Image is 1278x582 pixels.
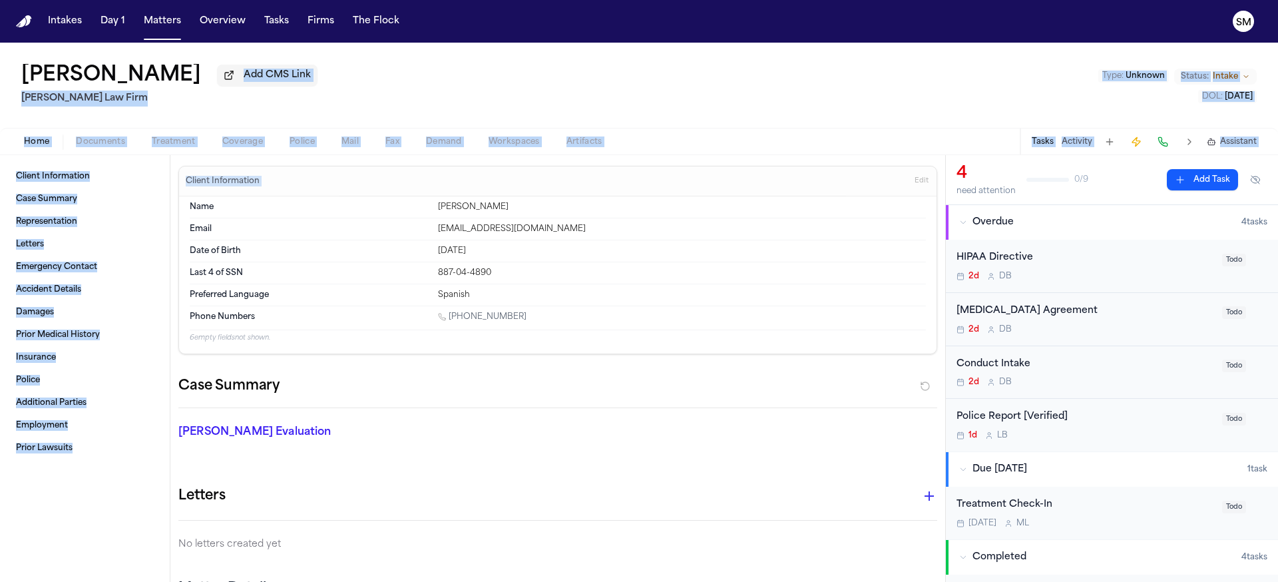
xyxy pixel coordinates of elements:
[957,357,1214,372] div: Conduct Intake
[1126,72,1165,80] span: Unknown
[190,290,430,300] dt: Preferred Language
[21,64,201,88] h1: [PERSON_NAME]
[566,137,602,147] span: Artifacts
[194,9,251,33] button: Overview
[178,424,421,440] p: [PERSON_NAME] Evaluation
[1222,360,1246,372] span: Todo
[1174,69,1257,85] button: Change status from Intake
[11,279,159,300] a: Accident Details
[946,540,1278,575] button: Completed4tasks
[1222,413,1246,426] span: Todo
[1167,169,1238,190] button: Add Task
[24,137,49,147] span: Home
[190,268,430,278] dt: Last 4 of SSN
[946,452,1278,487] button: Due [DATE]1task
[968,518,996,529] span: [DATE]
[290,137,315,147] span: Police
[217,65,318,86] button: Add CMS Link
[999,324,1012,335] span: D B
[972,463,1027,476] span: Due [DATE]
[1127,133,1146,151] button: Create Immediate Task
[1198,90,1257,103] button: Edit DOL: 2025-08-11
[946,205,1278,240] button: Overdue4tasks
[190,246,430,256] dt: Date of Birth
[997,430,1008,441] span: L B
[999,271,1012,282] span: D B
[190,312,255,322] span: Phone Numbers
[1247,464,1267,475] span: 1 task
[957,304,1214,319] div: [MEDICAL_DATA] Agreement
[11,324,159,346] a: Prior Medical History
[957,163,1016,184] div: 4
[190,202,430,212] dt: Name
[183,176,262,186] h3: Client Information
[11,302,159,323] a: Damages
[1241,552,1267,563] span: 4 task s
[341,137,359,147] span: Mail
[1098,69,1169,83] button: Edit Type: Unknown
[1220,137,1257,147] span: Assistant
[152,137,196,147] span: Treatment
[1074,174,1088,185] span: 0 / 9
[1016,518,1029,529] span: M L
[1222,306,1246,319] span: Todo
[968,271,979,282] span: 2d
[11,211,159,232] a: Representation
[957,186,1016,196] div: need attention
[1202,93,1223,101] span: DOL :
[1213,71,1238,82] span: Intake
[190,224,430,234] dt: Email
[1243,169,1267,190] button: Hide completed tasks (⌘⇧H)
[178,537,937,553] p: No letters created yet
[946,399,1278,451] div: Open task: Police Report [Verified]
[11,415,159,436] a: Employment
[1241,217,1267,228] span: 4 task s
[911,170,933,192] button: Edit
[1102,72,1124,80] span: Type :
[438,246,926,256] div: [DATE]
[957,250,1214,266] div: HIPAA Directive
[178,376,280,397] h2: Case Summary
[957,497,1214,513] div: Treatment Check-In
[178,485,226,507] h1: Letters
[16,15,32,28] a: Home
[438,268,926,278] div: 887-04-4890
[222,137,263,147] span: Coverage
[1062,137,1092,147] button: Activity
[302,9,339,33] button: Firms
[1207,137,1257,147] button: Assistant
[1222,254,1246,266] span: Todo
[1181,71,1209,82] span: Status:
[968,377,979,388] span: 2d
[968,430,977,441] span: 1d
[11,256,159,278] a: Emergency Contact
[95,9,130,33] button: Day 1
[347,9,405,33] button: The Flock
[16,15,32,28] img: Finch Logo
[21,91,318,107] h2: [PERSON_NAME] Law Firm
[438,312,527,322] a: Call 1 (945) 308-1095
[438,202,926,212] div: [PERSON_NAME]
[11,392,159,414] a: Additional Parties
[11,347,159,368] a: Insurance
[999,377,1012,388] span: D B
[946,240,1278,293] div: Open task: HIPAA Directive
[138,9,186,33] a: Matters
[11,234,159,255] a: Letters
[426,137,462,147] span: Demand
[946,293,1278,346] div: Open task: Retainer Agreement
[11,166,159,187] a: Client Information
[259,9,294,33] button: Tasks
[43,9,87,33] button: Intakes
[946,346,1278,400] div: Open task: Conduct Intake
[957,410,1214,425] div: Police Report [Verified]
[1225,93,1253,101] span: [DATE]
[968,324,979,335] span: 2d
[244,69,311,82] span: Add CMS Link
[11,437,159,459] a: Prior Lawsuits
